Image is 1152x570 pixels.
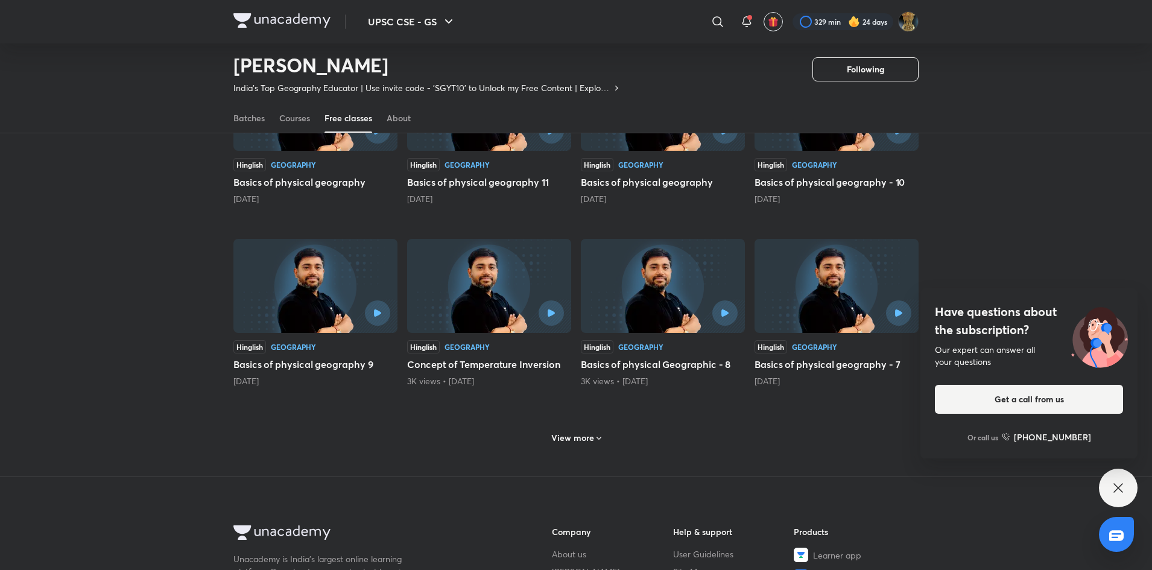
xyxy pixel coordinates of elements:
h5: Concept of Temperature Inversion [407,357,571,372]
div: Basics of physical geography 9 [233,239,397,387]
div: Geography [445,343,490,350]
h2: [PERSON_NAME] [233,53,621,77]
h5: Basics of physical geography - 7 [755,357,919,372]
div: Batches [233,112,265,124]
div: Hinglish [233,158,266,171]
h5: Basics of physical geography 11 [407,175,571,189]
div: 3K views • 2 months ago [407,375,571,387]
div: Geography [618,161,663,168]
h5: Basics of physical geography [233,175,397,189]
span: Learner app [813,549,861,562]
div: Courses [279,112,310,124]
div: Hinglish [581,158,613,171]
div: 2 months ago [581,193,745,205]
div: 2 months ago [407,193,571,205]
a: [PHONE_NUMBER] [1002,431,1091,443]
a: User Guidelines [673,548,794,560]
h6: View more [551,432,594,444]
a: About us [552,548,673,560]
div: Our expert can answer all your questions [935,344,1123,368]
div: Basics of physical geography - 7 [755,239,919,387]
h5: Basics of physical geography [581,175,745,189]
h6: Products [794,525,915,538]
a: About [387,104,411,133]
div: Geography [792,343,837,350]
div: Hinglish [581,340,613,353]
div: Free classes [324,112,372,124]
span: Following [847,63,884,75]
div: Hinglish [233,340,266,353]
a: Company Logo [233,525,513,543]
button: UPSC CSE - GS [361,10,463,34]
img: Company Logo [233,13,331,28]
h6: Company [552,525,673,538]
img: Company Logo [233,525,331,540]
div: Geography [271,161,316,168]
div: Hinglish [755,340,787,353]
h5: Basics of physical Geographic - 8 [581,357,745,372]
a: Free classes [324,104,372,133]
h6: Help & support [673,525,794,538]
h6: [PHONE_NUMBER] [1014,431,1091,443]
div: Geography [618,343,663,350]
p: India's Top Geography Educator | Use invite code - 'SGYT10' to Unlock my Free Content | Explore t... [233,82,612,94]
div: Geography [445,161,490,168]
h5: Basics of physical geography 9 [233,357,397,372]
div: About [387,112,411,124]
button: Get a call from us [935,385,1123,414]
div: Geography [792,161,837,168]
div: 2 months ago [755,193,919,205]
div: 2 months ago [755,375,919,387]
div: Geography [271,343,316,350]
a: Courses [279,104,310,133]
div: Hinglish [407,340,440,353]
div: Hinglish [407,158,440,171]
img: streak [848,16,860,28]
p: Or call us [967,432,998,443]
div: Basics of physical Geographic - 8 [581,239,745,387]
h5: Basics of physical geography - 10 [755,175,919,189]
img: Learner app [794,548,808,562]
img: avatar [768,16,779,27]
button: Following [812,57,919,81]
h4: Have questions about the subscription? [935,303,1123,339]
a: Learner app [794,548,915,562]
a: Company Logo [233,13,331,31]
img: LOVEPREET Gharu [898,11,919,32]
div: 3K views • 2 months ago [581,375,745,387]
div: Hinglish [755,158,787,171]
img: ttu_illustration_new.svg [1062,303,1138,368]
div: 2 months ago [233,193,397,205]
div: Concept of Temperature Inversion [407,239,571,387]
a: Batches [233,104,265,133]
div: 2 months ago [233,375,397,387]
button: avatar [764,12,783,31]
